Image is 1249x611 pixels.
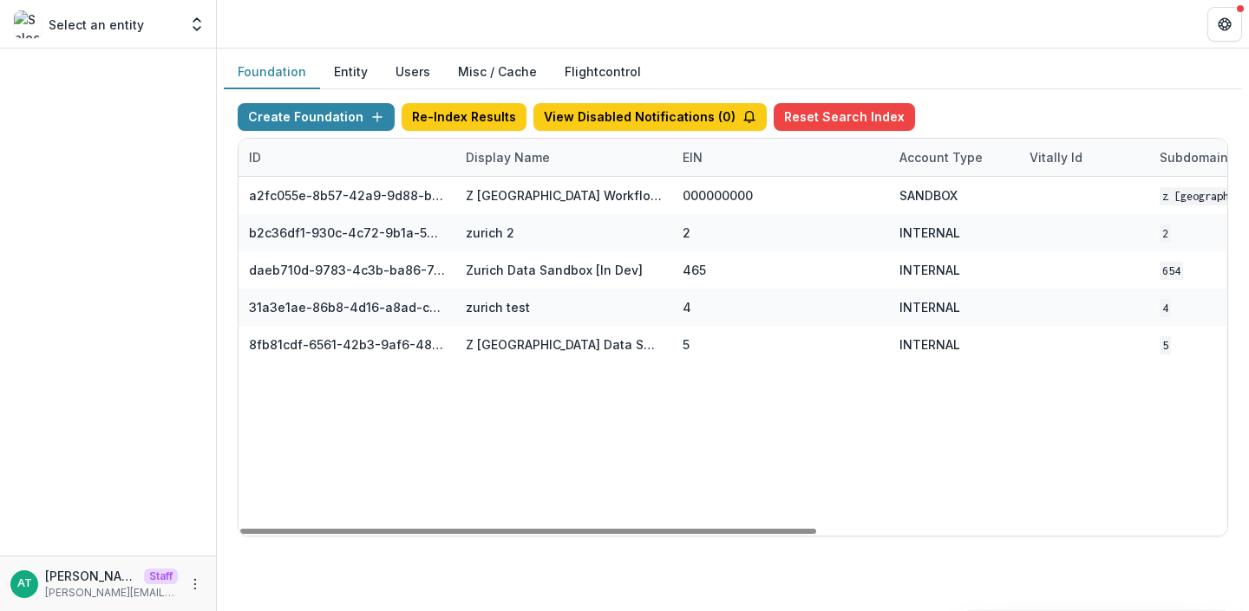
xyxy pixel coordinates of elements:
div: Display Name [455,148,560,166]
img: Select an entity [14,10,42,38]
div: EIN [672,139,889,176]
code: 2 [1160,224,1171,243]
button: View Disabled Notifications (0) [533,103,767,131]
div: Display Name [455,139,672,176]
p: [PERSON_NAME][EMAIL_ADDRESS][DOMAIN_NAME] [45,585,178,601]
button: Misc / Cache [444,55,551,89]
a: Flightcontrol [565,62,641,81]
div: Z [GEOGRAPHIC_DATA] Workflow Sandbox [466,186,662,205]
p: Select an entity [49,16,144,34]
code: 654 [1160,262,1183,280]
button: Reset Search Index [774,103,915,131]
div: INTERNAL [899,335,960,354]
div: 465 [683,261,706,279]
button: Create Foundation [238,103,395,131]
p: Staff [144,569,178,584]
div: Account Type [889,139,1019,176]
div: EIN [672,148,713,166]
button: Users [382,55,444,89]
div: 8fb81cdf-6561-42b3-9af6-48ce9000d9e3 [249,335,445,354]
div: Anna Test [17,578,32,589]
div: a2fc055e-8b57-42a9-9d88-b32bf4bf7ad9 [249,186,445,205]
code: 5 [1160,336,1171,354]
div: 5 [683,335,690,354]
div: ID [239,139,455,176]
div: zurich 2 [466,224,514,242]
div: ID [239,148,271,166]
div: Account Type [889,148,993,166]
div: INTERNAL [899,298,960,316]
div: Vitally Id [1019,139,1149,176]
div: INTERNAL [899,224,960,242]
div: Subdomain [1149,148,1239,166]
p: [PERSON_NAME] [45,567,137,585]
button: Open entity switcher [185,7,209,42]
div: 000000000 [683,186,753,205]
div: Vitally Id [1019,148,1093,166]
button: Get Help [1207,7,1242,42]
button: Re-Index Results [402,103,526,131]
div: 2 [683,224,690,242]
div: 4 [683,298,691,316]
div: zurich test [466,298,530,316]
div: b2c36df1-930c-4c72-9b1a-56ecc3486aa4 [249,224,445,242]
div: INTERNAL [899,261,960,279]
button: Entity [320,55,382,89]
div: Z [GEOGRAPHIC_DATA] Data Sandbox [466,335,662,354]
div: SANDBOX [899,186,958,205]
code: 4 [1160,299,1171,317]
button: Foundation [224,55,320,89]
div: Zurich Data Sandbox [In Dev] [466,261,643,279]
div: daeb710d-9783-4c3b-ba86-7c5ab76d4606 [249,261,445,279]
div: 31a3e1ae-86b8-4d16-a8ad-c151e1f37b0f [249,298,445,316]
button: More [185,574,206,595]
